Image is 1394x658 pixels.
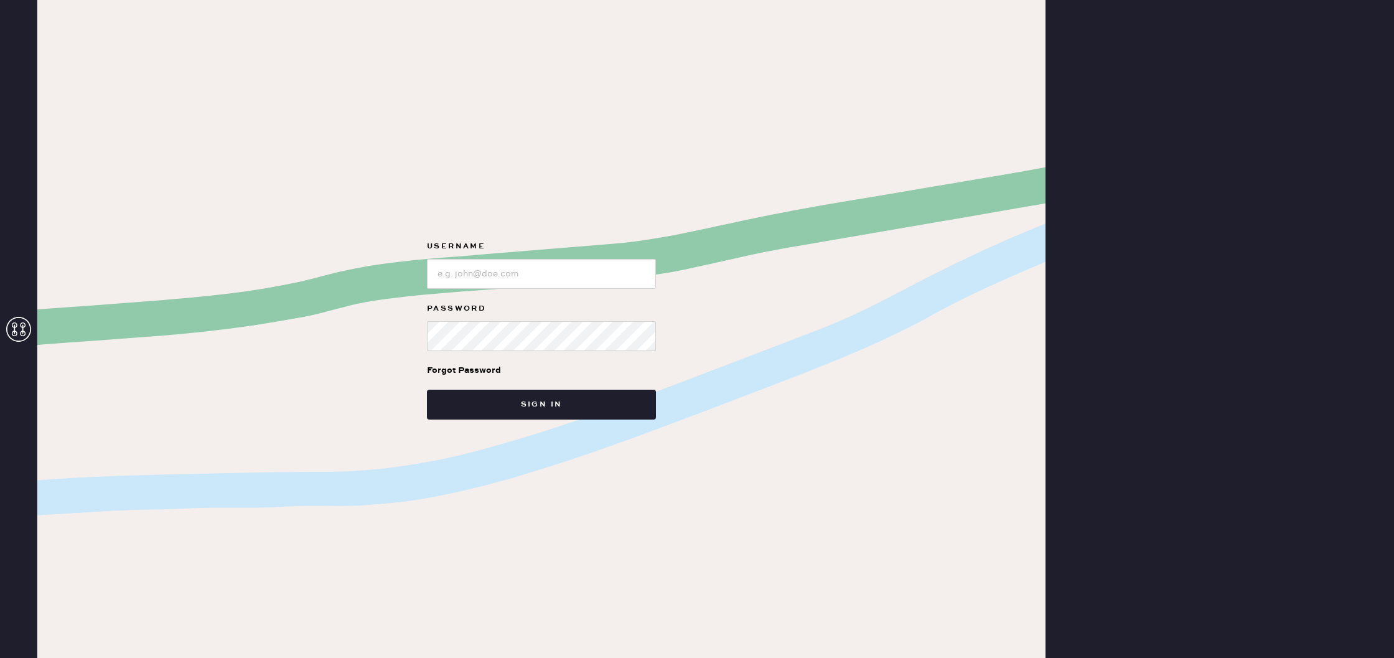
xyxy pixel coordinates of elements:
label: Username [427,239,656,254]
input: e.g. john@doe.com [427,259,656,289]
button: Sign in [427,390,656,420]
div: Forgot Password [427,364,501,377]
label: Password [427,301,656,316]
a: Forgot Password [427,351,501,390]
